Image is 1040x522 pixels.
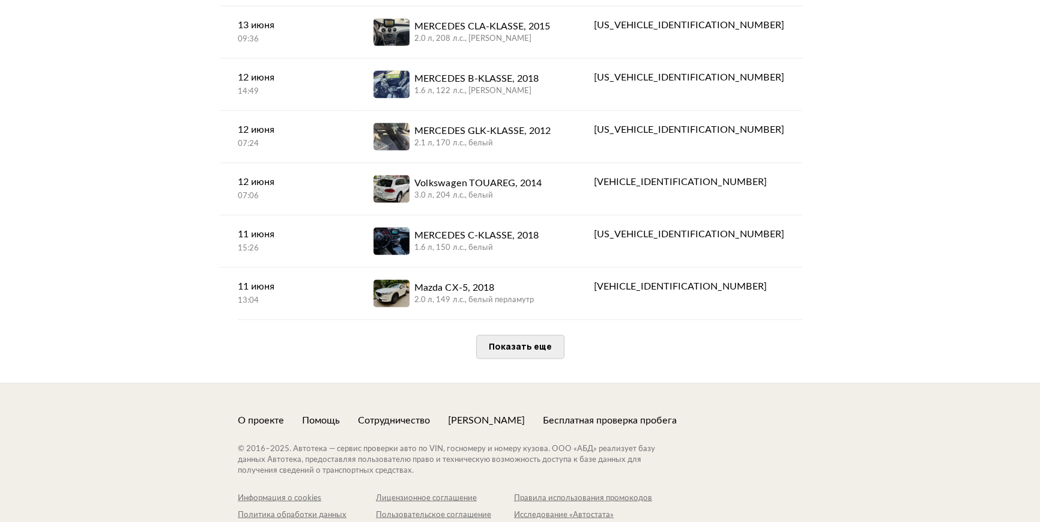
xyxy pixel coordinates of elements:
[414,176,541,190] div: Volkswagen TOUAREG, 2014
[238,493,376,503] a: Информация о cookies
[594,279,784,294] div: [VEHICLE_IDENTIFICATION_NUMBER]
[238,443,679,476] div: © 2016– 2025 . Автотека — сервис проверки авто по VIN, госномеру и номеру кузова. ООО «АБД» реали...
[302,413,340,426] a: Помощь
[576,58,802,97] a: [US_VEHICLE_IDENTIFICATION_NUMBER]
[489,341,552,352] span: Показать еще
[355,58,576,110] a: MERCEDES B-KLASSE, 20181.6 л, 122 л.c., [PERSON_NAME]
[576,215,802,253] a: [US_VEHICLE_IDENTIFICATION_NUMBER]
[355,6,576,58] a: MERCEDES CLA-KLASSE, 20152.0 л, 208 л.c., [PERSON_NAME]
[414,295,533,306] div: 2.0 л, 149 л.c., белый перламутр
[414,71,538,86] div: MERCEDES B-KLASSE, 2018
[238,413,284,426] a: О проекте
[238,509,376,520] a: Политика обработки данных
[355,163,576,214] a: Volkswagen TOUAREG, 20143.0 л, 204 л.c., белый
[238,243,337,254] div: 15:26
[414,19,549,34] div: MERCEDES CLA-KLASSE, 2015
[376,493,514,503] a: Лицензионное соглашение
[238,18,337,32] div: 13 июня
[220,6,355,57] a: 13 июня09:36
[238,191,337,202] div: 07:06
[238,70,337,85] div: 12 июня
[594,227,784,241] div: [US_VEHICLE_IDENTIFICATION_NUMBER]
[576,267,802,306] a: [VEHICLE_IDENTIFICATION_NUMBER]
[514,493,652,503] a: Правила использования промокодов
[220,267,355,318] a: 11 июня13:04
[476,335,564,359] button: Показать еще
[594,70,784,85] div: [US_VEHICLE_IDENTIFICATION_NUMBER]
[220,215,355,266] a: 11 июня15:26
[414,281,533,295] div: Mazda CX-5, 2018
[543,413,677,426] a: Бесплатная проверка пробега
[238,227,337,241] div: 11 июня
[238,296,337,306] div: 13:04
[220,58,355,109] a: 12 июня14:49
[576,111,802,149] a: [US_VEHICLE_IDENTIFICATION_NUMBER]
[414,34,549,44] div: 2.0 л, 208 л.c., [PERSON_NAME]
[514,509,652,520] a: Исследование «Автостата»
[238,34,337,45] div: 09:36
[414,190,541,201] div: 3.0 л, 204 л.c., белый
[355,215,576,267] a: MERCEDES C-KLASSE, 20181.6 л, 150 л.c., белый
[220,111,355,162] a: 12 июня07:24
[238,175,337,189] div: 12 июня
[414,124,550,138] div: MERCEDES GLK-KLASSE, 2012
[594,123,784,137] div: [US_VEHICLE_IDENTIFICATION_NUMBER]
[576,6,802,44] a: [US_VEHICLE_IDENTIFICATION_NUMBER]
[594,175,784,189] div: [VEHICLE_IDENTIFICATION_NUMBER]
[414,138,550,149] div: 2.1 л, 170 л.c., белый
[355,267,576,319] a: Mazda CX-5, 20182.0 л, 149 л.c., белый перламутр
[238,86,337,97] div: 14:49
[376,509,514,520] a: Пользовательское соглашение
[414,228,538,243] div: MERCEDES C-KLASSE, 2018
[414,86,538,97] div: 1.6 л, 122 л.c., [PERSON_NAME]
[220,163,355,214] a: 12 июня07:06
[238,139,337,150] div: 07:24
[594,18,784,32] div: [US_VEHICLE_IDENTIFICATION_NUMBER]
[355,111,576,162] a: MERCEDES GLK-KLASSE, 20122.1 л, 170 л.c., белый
[576,163,802,201] a: [VEHICLE_IDENTIFICATION_NUMBER]
[238,279,337,294] div: 11 июня
[448,413,525,426] a: [PERSON_NAME]
[414,243,538,253] div: 1.6 л, 150 л.c., белый
[238,123,337,137] div: 12 июня
[358,413,430,426] a: Сотрудничество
